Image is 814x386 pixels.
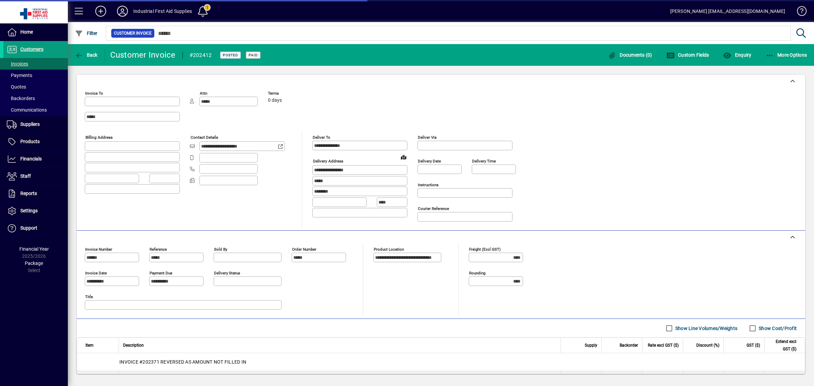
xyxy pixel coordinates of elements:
[214,271,240,275] mat-label: Delivery status
[133,6,192,17] div: Industrial First Aid Supplies
[268,98,282,103] span: 0 days
[90,5,112,17] button: Add
[418,182,439,187] mat-label: Instructions
[674,325,737,332] label: Show Line Volumes/Weights
[648,342,679,349] span: Rate excl GST ($)
[3,220,68,237] a: Support
[585,342,597,349] span: Supply
[670,6,785,17] div: [PERSON_NAME] [EMAIL_ADDRESS][DOMAIN_NAME]
[418,135,437,140] mat-label: Deliver via
[769,338,796,353] span: Extend excl GST ($)
[418,159,441,163] mat-label: Delivery date
[721,49,753,61] button: Enquiry
[7,96,35,101] span: Backorders
[3,151,68,168] a: Financials
[3,58,68,70] a: Invoices
[19,246,49,252] span: Financial Year
[3,116,68,133] a: Suppliers
[665,49,711,61] button: Custom Fields
[7,61,28,66] span: Invoices
[85,91,103,96] mat-label: Invoice To
[472,159,496,163] mat-label: Delivery time
[150,271,172,275] mat-label: Payment due
[3,104,68,116] a: Communications
[85,271,107,275] mat-label: Invoice date
[20,173,31,179] span: Staff
[683,371,723,385] td: 0.0000
[666,52,709,58] span: Custom Fields
[20,29,33,35] span: Home
[3,24,68,41] a: Home
[268,91,309,96] span: Terms
[7,84,26,90] span: Quotes
[792,1,806,23] a: Knowledge Base
[73,49,99,61] button: Back
[764,49,809,61] button: More Options
[398,152,409,162] a: View on map
[249,53,258,57] span: Paid
[85,342,94,349] span: Item
[606,49,654,61] button: Documents (0)
[20,191,37,196] span: Reports
[68,49,105,61] app-page-header-button: Back
[73,27,99,39] button: Filter
[20,156,42,161] span: Financials
[3,70,68,81] a: Payments
[747,342,760,349] span: GST ($)
[723,371,764,385] td: 0.00
[313,135,330,140] mat-label: Deliver To
[20,139,40,144] span: Products
[150,247,167,252] mat-label: Reference
[85,247,112,252] mat-label: Invoice number
[723,52,751,58] span: Enquiry
[3,185,68,202] a: Reports
[620,342,638,349] span: Backorder
[764,371,805,385] td: 0.00
[85,294,93,299] mat-label: Title
[7,73,32,78] span: Payments
[469,247,501,252] mat-label: Freight (excl GST)
[123,342,144,349] span: Description
[214,247,227,252] mat-label: Sold by
[3,81,68,93] a: Quotes
[75,52,98,58] span: Back
[7,107,47,113] span: Communications
[469,271,485,275] mat-label: Rounding
[112,5,133,17] button: Profile
[3,133,68,150] a: Products
[25,260,43,266] span: Package
[608,52,652,58] span: Documents (0)
[114,30,152,37] span: Customer Invoice
[200,91,207,96] mat-label: Attn
[20,225,37,231] span: Support
[223,53,238,57] span: Posted
[20,208,38,213] span: Settings
[757,325,797,332] label: Show Cost/Profit
[766,52,807,58] span: More Options
[77,353,805,371] div: INVOICE #202371 REVERSED AS AMOUNT NOT FILLED IN
[696,342,719,349] span: Discount (%)
[374,247,404,252] mat-label: Product location
[292,247,316,252] mat-label: Order number
[20,46,43,52] span: Customers
[190,50,212,61] div: #202412
[3,93,68,104] a: Backorders
[418,206,449,211] mat-label: Courier Reference
[110,50,176,60] div: Customer Invoice
[75,31,98,36] span: Filter
[20,121,40,127] span: Suppliers
[3,202,68,219] a: Settings
[3,168,68,185] a: Staff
